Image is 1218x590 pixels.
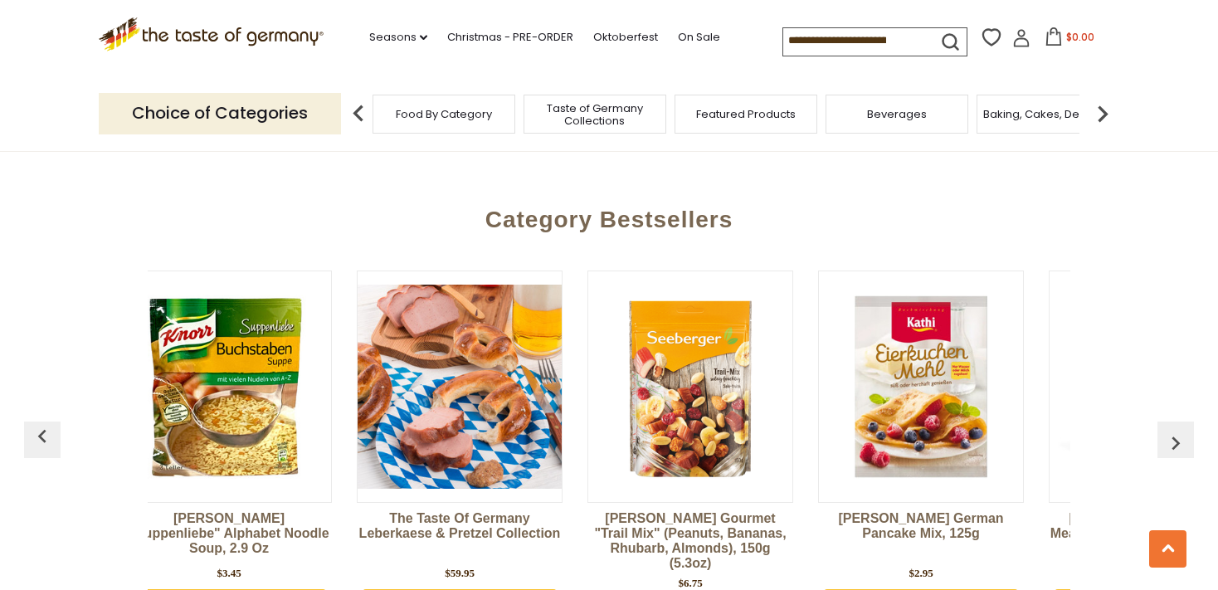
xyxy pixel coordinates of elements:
img: previous arrow [29,423,56,450]
img: next arrow [1086,97,1119,130]
a: The Taste of Germany Leberkaese & Pretzel Collection [357,511,563,561]
a: Beverages [867,108,927,120]
img: The Taste of Germany Leberkaese & Pretzel Collection [358,285,562,489]
a: [PERSON_NAME] German Pancake Mix, 125g [818,511,1024,561]
a: [PERSON_NAME] "Suppenliebe" Alphabet Noodle Soup, 2.9 oz [126,511,332,561]
div: $2.95 [909,565,933,582]
a: Oktoberfest [593,28,658,46]
span: $0.00 [1066,30,1094,44]
a: Seasons [369,28,427,46]
img: Kathi German Pancake Mix, 125g [819,285,1023,489]
a: Taste of Germany Collections [529,102,661,127]
a: Baking, Cakes, Desserts [983,108,1112,120]
a: Featured Products [696,108,796,120]
img: previous arrow [1162,430,1189,456]
a: Christmas - PRE-ORDER [447,28,573,46]
div: $3.45 [217,565,241,582]
button: $0.00 [1034,27,1104,52]
img: previous arrow [342,97,375,130]
div: $59.95 [445,565,475,582]
div: Category Bestsellers [32,182,1186,250]
img: Knorr [127,285,331,489]
a: Food By Category [396,108,492,120]
a: [PERSON_NAME] Gourmet "Trail Mix" (Peanuts, Bananas, Rhubarb, Almonds), 150g (5.3oz) [587,511,793,571]
p: Choice of Categories [99,93,341,134]
a: On Sale [678,28,720,46]
img: Seeberger Gourmet [588,285,792,489]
